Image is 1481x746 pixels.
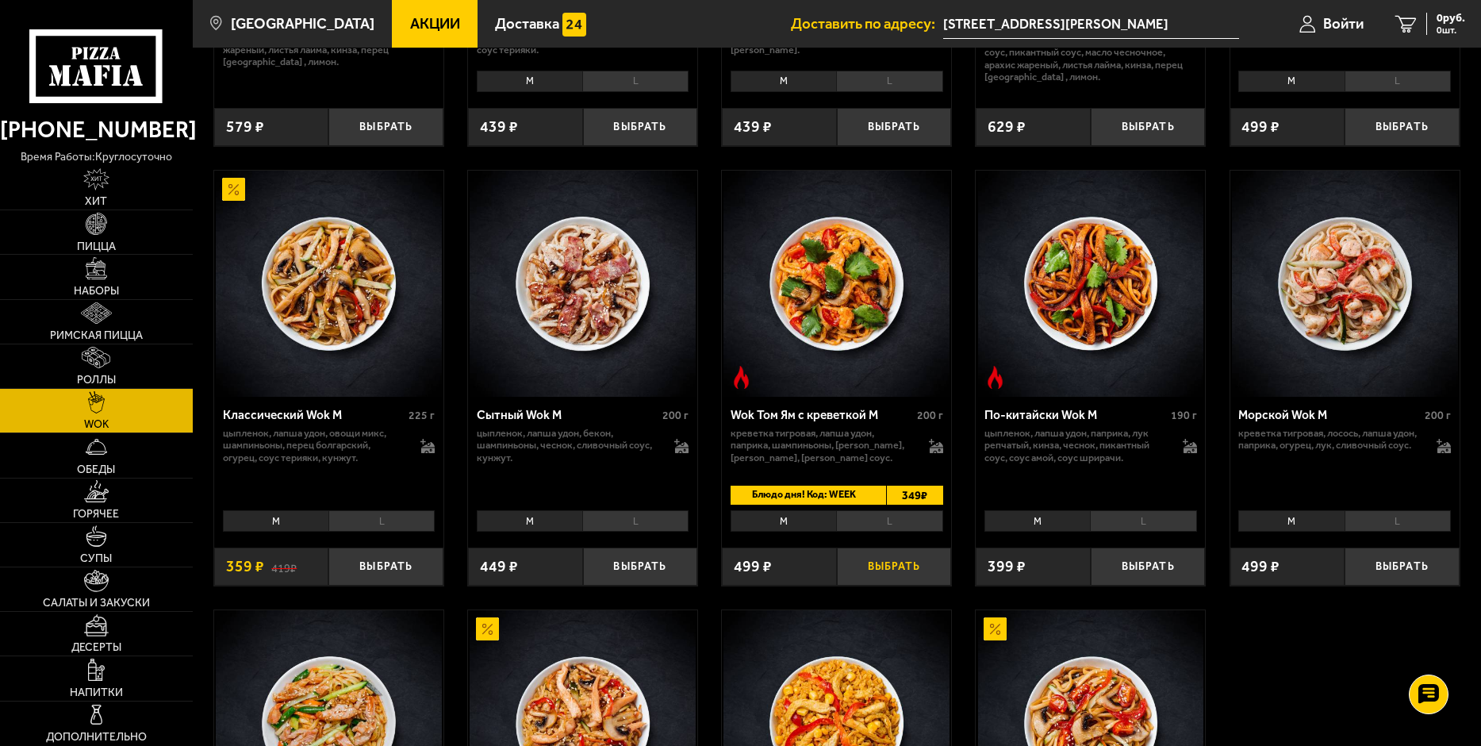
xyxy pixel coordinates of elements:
button: Выбрать [328,548,443,586]
span: 629 ₽ [988,119,1026,134]
span: Горячее [73,509,119,520]
img: Wok Том Ям с креветкой M [723,171,950,397]
button: Выбрать [1091,548,1206,586]
span: Роллы [77,375,116,386]
span: Салаты и закуски [43,598,150,609]
span: 0 шт. [1437,25,1465,35]
span: 439 ₽ [480,119,518,134]
li: M [731,510,836,533]
span: 359 ₽ [226,559,264,574]
span: Акции [410,17,460,32]
span: Войти [1323,17,1364,32]
button: Выбрать [328,108,443,146]
span: 499 ₽ [734,559,772,574]
img: Острое блюдо [984,366,1007,389]
p: креветка тигровая, лосось, лапша удон, паприка, огурец, лук, сливочный соус. [1238,427,1421,452]
img: По-китайски Wok M [978,171,1204,397]
span: WOK [84,419,109,430]
span: [GEOGRAPHIC_DATA] [231,17,374,32]
li: L [1345,510,1451,533]
p: цыпленок, лапша удон, бекон, шампиньоны, чеснок, сливочный соус, кунжут. [477,427,659,464]
li: L [582,71,689,93]
s: 419 ₽ [271,559,297,574]
button: Выбрать [1345,548,1460,586]
input: Ваш адрес доставки [943,10,1239,39]
span: Римская пицца [50,330,143,341]
span: Хит [85,196,107,207]
span: 190 г [1171,409,1197,422]
img: Морской Wok M [1232,171,1458,397]
li: M [1238,71,1344,93]
span: 0 руб. [1437,13,1465,24]
span: Десерты [71,642,121,653]
span: Пицца [77,241,116,252]
li: L [582,510,689,533]
p: креветка тигровая, лапша рисовая, морковь, перец болгарский, яйцо, творог тофу, пад тай соус, пик... [984,21,1197,83]
span: 439 ₽ [734,119,772,134]
span: 349 ₽ [886,486,943,505]
li: M [1238,510,1344,533]
span: 200 г [917,409,943,422]
span: 579 ₽ [226,119,264,134]
button: Выбрать [1345,108,1460,146]
span: 200 г [1425,409,1451,422]
div: По-китайски Wok M [984,408,1167,423]
span: Супы [80,553,112,564]
li: M [731,71,836,93]
img: 15daf4d41897b9f0e9f617042186c801.svg [562,13,585,36]
li: M [984,510,1090,533]
button: Выбрать [583,108,698,146]
button: Выбрать [583,548,698,586]
img: Акционный [984,617,1007,640]
button: Выбрать [837,548,952,586]
div: Сытный Wok M [477,408,659,423]
span: 200 г [662,409,689,422]
a: Острое блюдоWok Том Ям с креветкой M [722,171,951,397]
span: Обеды [77,464,115,475]
button: Выбрать [1091,108,1206,146]
li: M [477,510,582,533]
span: 449 ₽ [480,559,518,574]
img: Акционный [222,178,245,201]
span: 225 г [409,409,435,422]
img: Акционный [476,617,499,640]
span: Доставка [495,17,559,32]
p: креветка тигровая, лапша удон, паприка, шампиньоны, [PERSON_NAME], [PERSON_NAME], [PERSON_NAME] с... [731,427,913,464]
a: Морской Wok M [1230,171,1460,397]
p: цыпленок, лапша удон, паприка, лук репчатый, кинза, чеснок, пикантный соус, соус Амой, соус шрирачи. [984,427,1167,464]
span: Напитки [70,687,123,698]
span: 499 ₽ [1241,559,1280,574]
button: Выбрать [837,108,952,146]
div: Классический Wok M [223,408,405,423]
span: 499 ₽ [1241,119,1280,134]
a: Сытный Wok M [468,171,697,397]
span: Дополнительно [46,732,147,743]
span: Блюдо дня! Код: WEEK [731,486,872,505]
p: цыпленок, лапша удон, овощи микс, шампиньоны, перец болгарский, огурец, соус терияки, кунжут. [223,427,405,464]
li: L [836,71,942,93]
li: M [477,71,582,93]
img: Острое блюдо [730,366,753,389]
li: L [1345,71,1451,93]
li: M [223,510,328,533]
img: Классический Wok M [216,171,442,397]
span: 399 ₽ [988,559,1026,574]
div: Wok Том Ям с креветкой M [731,408,913,423]
a: АкционныйКлассический Wok M [214,171,443,397]
li: L [1090,510,1196,533]
span: Наборы [74,286,119,297]
li: L [836,510,942,533]
li: L [328,510,435,533]
div: Морской Wok M [1238,408,1421,423]
span: Доставить по адресу: [791,17,943,32]
img: Сытный Wok M [470,171,696,397]
a: Острое блюдоПо-китайски Wok M [976,171,1205,397]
